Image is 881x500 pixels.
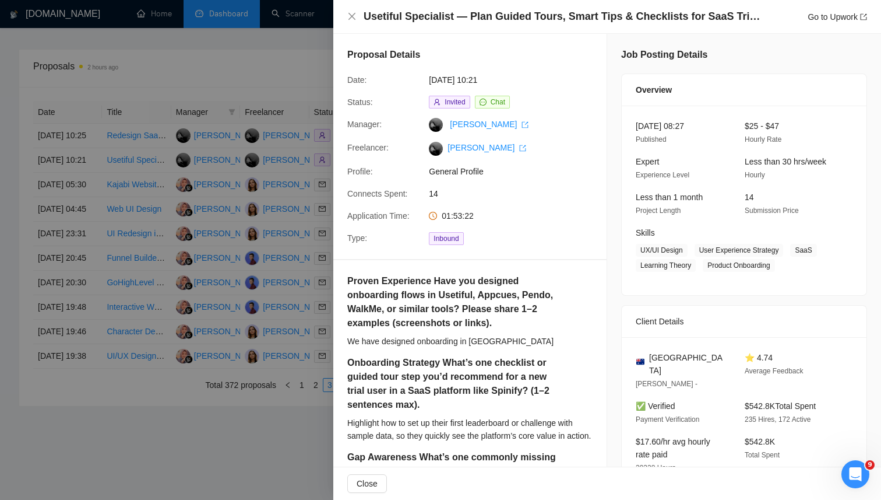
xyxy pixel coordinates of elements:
[745,437,775,446] span: $542.8K
[636,401,675,411] span: ✅ Verified
[357,477,378,490] span: Close
[636,415,699,424] span: Payment Verification
[636,437,710,459] span: $17.60/hr avg hourly rate paid
[636,228,655,237] span: Skills
[347,48,420,62] h5: Proposal Details
[636,380,697,388] span: [PERSON_NAME] -
[649,351,726,377] span: [GEOGRAPHIC_DATA]
[636,464,676,472] span: 29228 Hours
[636,306,852,337] div: Client Details
[445,98,465,106] span: Invited
[429,74,604,86] span: [DATE] 10:21
[865,460,875,470] span: 9
[621,48,707,62] h5: Job Posting Details
[429,212,437,220] span: clock-circle
[347,120,382,129] span: Manager:
[745,135,781,144] span: Hourly Rate
[364,9,766,24] h4: Usetiful Specialist — Plan Guided Tours, Smart Tips & Checklists for SaaS Trial Onboarding (Spinify)
[636,259,696,272] span: Learning Theory
[808,12,867,22] a: Go to Upworkexport
[347,75,367,85] span: Date:
[347,356,556,412] h5: Onboarding Strategy What’s one checklist or guided tour step you’d recommend for a new trial user...
[636,171,689,179] span: Experience Level
[347,233,367,243] span: Type:
[429,142,443,156] img: c13OfBxxy4Z7cAa4a-VYZfVzf0gcvrYOtOwbMsWVLwVi9A-qAcslrc3Nnr2ypmM5Nl
[347,167,373,176] span: Profile:
[519,145,526,152] span: export
[745,367,804,375] span: Average Feedback
[450,120,528,129] a: [PERSON_NAME] export
[636,121,684,131] span: [DATE] 08:27
[447,143,526,152] a: [PERSON_NAME] export
[429,232,463,245] span: Inbound
[703,259,774,272] span: Product Onboarding
[636,157,659,166] span: Expert
[745,451,780,459] span: Total Spent
[491,98,505,106] span: Chat
[745,121,779,131] span: $25 - $47
[347,97,373,107] span: Status:
[480,99,487,106] span: message
[745,415,810,424] span: 235 Hires, 172 Active
[860,13,867,20] span: export
[745,353,773,362] span: ⭐ 4.74
[636,207,681,215] span: Project Length
[434,99,440,106] span: user-add
[429,165,604,178] span: General Profile
[347,211,410,221] span: Application Time:
[347,189,408,198] span: Connects Spent:
[429,187,604,200] span: 14
[745,207,799,215] span: Submission Price
[695,244,784,257] span: User Experience Strategy
[745,401,816,411] span: $542.8K Total Spent
[745,157,826,166] span: Less than 30 hrs/week
[347,450,556,492] h5: Gap Awareness What’s one commonly missing screen or element in SaaS onboarding that hurts adoption?
[745,171,765,179] span: Hourly
[790,244,816,257] span: SaaS
[636,135,667,144] span: Published
[347,12,357,21] span: close
[636,193,703,202] span: Less than 1 month
[347,335,593,348] div: We have designed onboarding in [GEOGRAPHIC_DATA]
[841,460,869,488] iframe: Intercom live chat
[347,12,357,22] button: Close
[745,193,754,202] span: 14
[521,121,528,128] span: export
[347,143,389,152] span: Freelancer:
[442,211,474,221] span: 01:53:22
[636,83,672,96] span: Overview
[347,474,387,493] button: Close
[636,358,644,366] img: 🇦🇺
[347,417,593,442] div: Highlight how to set up their first leaderboard or challenge with sample data, so they quickly se...
[347,274,556,330] h5: Proven Experience Have you designed onboarding flows in Usetiful, Appcues, Pendo, WalkMe, or simi...
[636,244,688,257] span: UX/UI Design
